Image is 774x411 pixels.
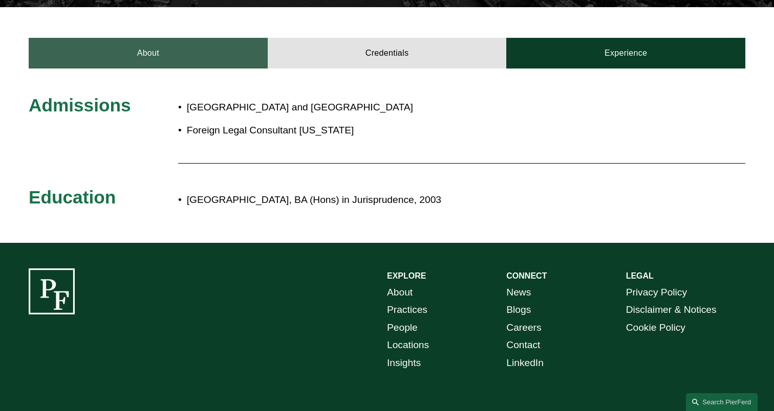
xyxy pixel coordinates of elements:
[387,319,418,337] a: People
[29,38,268,68] a: About
[626,319,685,337] a: Cookie Policy
[626,284,687,302] a: Privacy Policy
[29,187,116,207] span: Education
[387,354,421,372] a: Insights
[506,354,544,372] a: LinkedIn
[387,301,427,319] a: Practices
[506,319,541,337] a: Careers
[506,284,531,302] a: News
[387,284,413,302] a: About
[268,38,507,68] a: Credentials
[29,95,131,115] span: Admissions
[686,393,758,411] a: Search this site
[506,301,531,319] a: Blogs
[387,336,429,354] a: Locations
[506,38,745,68] a: Experience
[506,271,547,280] strong: CONNECT
[626,271,654,280] strong: LEGAL
[187,191,656,209] p: [GEOGRAPHIC_DATA], BA (Hons) in Jurisprudence, 2003
[506,336,540,354] a: Contact
[626,301,717,319] a: Disclaimer & Notices
[387,271,426,280] strong: EXPLORE
[187,99,447,117] p: [GEOGRAPHIC_DATA] and [GEOGRAPHIC_DATA]
[187,122,447,140] p: Foreign Legal Consultant [US_STATE]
